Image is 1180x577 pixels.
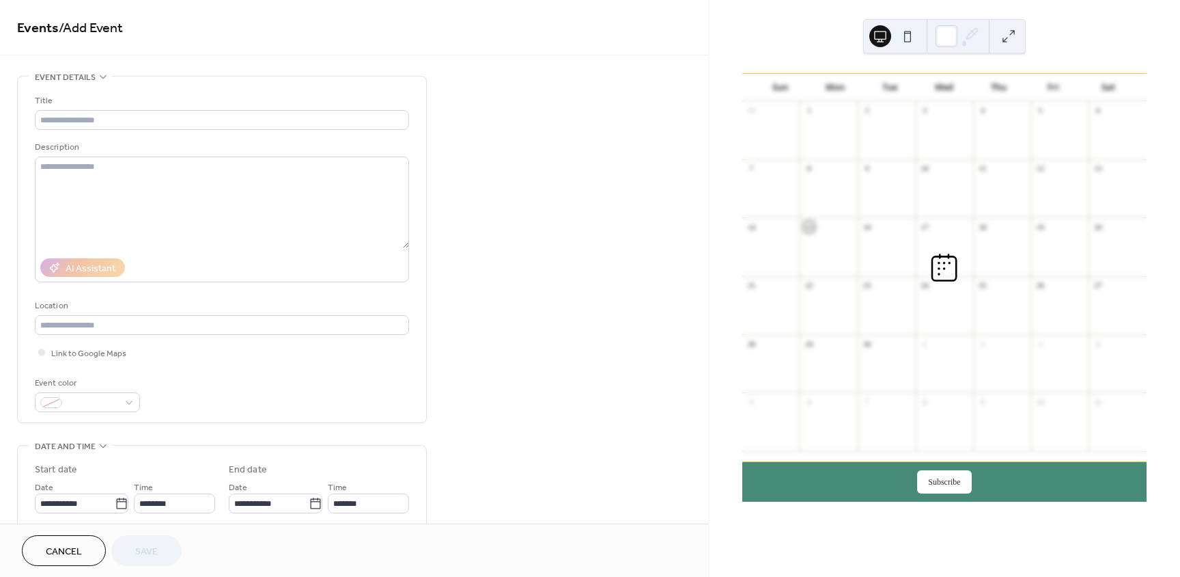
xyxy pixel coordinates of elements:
div: 9 [977,397,987,407]
div: 10 [920,163,930,174]
button: Subscribe [917,470,971,494]
div: 29 [804,338,814,349]
div: 1 [920,338,930,349]
div: 8 [804,163,814,174]
div: 10 [1035,397,1045,407]
div: Sat [1081,74,1136,101]
div: 22 [804,280,814,291]
div: Start date [35,463,77,477]
div: 21 [746,280,757,291]
div: 17 [920,222,930,232]
div: End date [229,463,267,477]
div: Thu [972,74,1026,101]
button: Cancel [22,535,106,566]
div: 2 [862,105,872,116]
div: 4 [1093,338,1103,349]
span: Cancel [46,545,82,559]
div: 5 [1035,105,1045,116]
div: 18 [977,222,987,232]
div: 28 [746,338,757,349]
div: 12 [1035,163,1045,174]
div: Sun [753,74,808,101]
div: Title [35,94,406,108]
div: 13 [1093,163,1103,174]
div: 3 [1035,338,1045,349]
div: 1 [804,105,814,116]
span: Time [134,481,153,495]
div: 31 [746,105,757,116]
div: 3 [920,105,930,116]
div: Fri [1026,74,1081,101]
span: / Add Event [59,15,123,42]
div: 4 [977,105,987,116]
div: 5 [746,397,757,407]
div: 11 [1093,397,1103,407]
div: 11 [977,163,987,174]
span: Event details [35,70,96,85]
div: 16 [862,222,872,232]
div: 6 [804,397,814,407]
div: Tue [862,74,917,101]
div: Mon [808,74,862,101]
a: Events [17,15,59,42]
div: 26 [1035,280,1045,291]
div: Location [35,299,406,313]
div: 19 [1035,222,1045,232]
span: Date and time [35,440,96,454]
div: 20 [1093,222,1103,232]
span: Date [229,481,247,495]
span: Link to Google Maps [51,347,126,361]
div: 9 [862,163,872,174]
div: 25 [977,280,987,291]
div: 2 [977,338,987,349]
div: 7 [746,163,757,174]
div: Wed [917,74,972,101]
div: 30 [862,338,872,349]
div: Description [35,140,406,155]
div: 7 [862,397,872,407]
span: Time [328,481,347,495]
div: 8 [920,397,930,407]
div: 27 [1093,280,1103,291]
div: 24 [920,280,930,291]
div: 14 [746,222,757,232]
div: 6 [1093,105,1103,116]
div: Event color [35,376,137,390]
div: 23 [862,280,872,291]
span: Date [35,481,53,495]
div: 15 [804,222,814,232]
